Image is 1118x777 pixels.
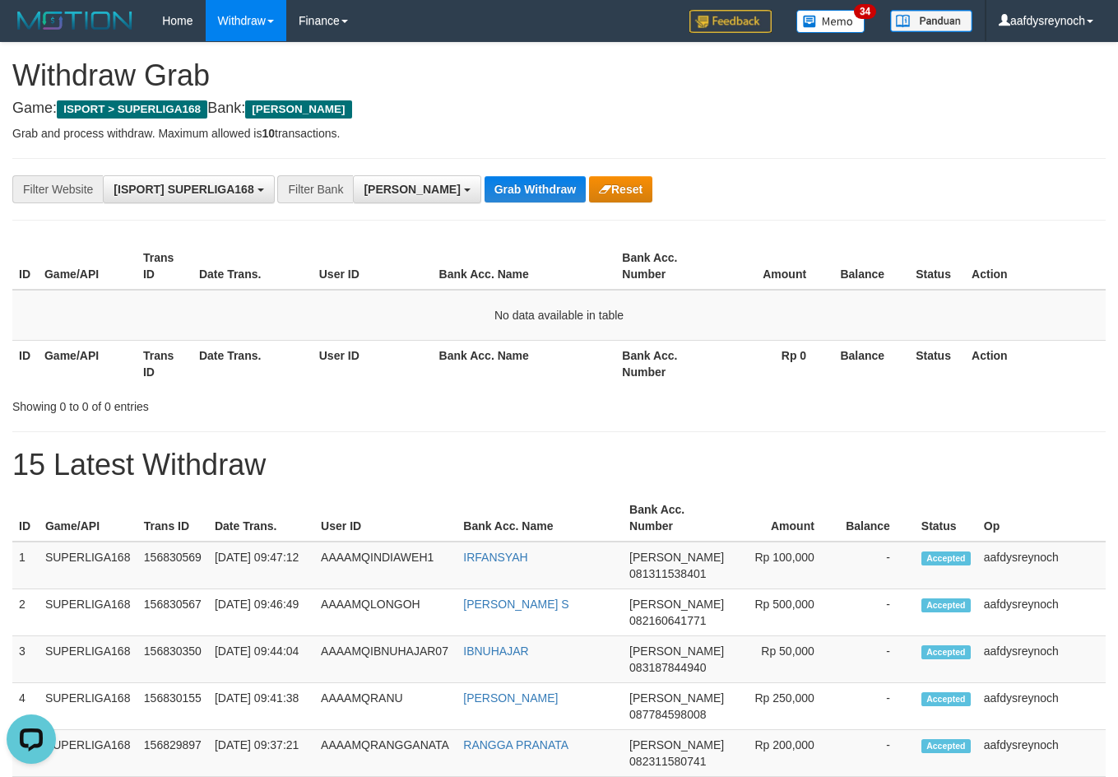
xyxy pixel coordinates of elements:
[12,636,39,683] td: 3
[314,589,457,636] td: AAAAMQLONGOH
[313,243,433,290] th: User ID
[485,176,586,202] button: Grab Withdraw
[208,683,314,730] td: [DATE] 09:41:38
[314,542,457,589] td: AAAAMQINDIAWEH1
[731,542,839,589] td: Rp 100,000
[796,10,865,33] img: Button%20Memo.svg
[629,551,724,564] span: [PERSON_NAME]
[977,683,1106,730] td: aafdysreynoch
[977,730,1106,777] td: aafdysreynoch
[137,589,208,636] td: 156830567
[193,340,313,387] th: Date Trans.
[921,551,971,565] span: Accepted
[314,495,457,542] th: User ID
[731,589,839,636] td: Rp 500,000
[463,691,558,705] a: [PERSON_NAME]
[615,243,714,290] th: Bank Acc. Number
[277,175,353,203] div: Filter Bank
[137,542,208,589] td: 156830569
[38,340,137,387] th: Game/API
[731,730,839,777] td: Rp 200,000
[39,730,137,777] td: SUPERLIGA168
[921,645,971,659] span: Accepted
[39,636,137,683] td: SUPERLIGA168
[39,683,137,730] td: SUPERLIGA168
[463,644,528,658] a: IBNUHAJAR
[965,243,1106,290] th: Action
[208,495,314,542] th: Date Trans.
[364,183,460,196] span: [PERSON_NAME]
[731,683,839,730] td: Rp 250,000
[245,100,351,119] span: [PERSON_NAME]
[831,340,909,387] th: Balance
[839,542,915,589] td: -
[433,243,616,290] th: Bank Acc. Name
[839,636,915,683] td: -
[854,4,876,19] span: 34
[629,614,706,627] span: Copy 082160641771 to clipboard
[12,392,453,415] div: Showing 0 to 0 of 0 entries
[12,175,103,203] div: Filter Website
[831,243,909,290] th: Balance
[7,7,56,56] button: Open LiveChat chat widget
[629,755,706,768] span: Copy 082311580741 to clipboard
[137,683,208,730] td: 156830155
[839,683,915,730] td: -
[714,340,831,387] th: Rp 0
[208,730,314,777] td: [DATE] 09:37:21
[314,636,457,683] td: AAAAMQIBNUHAJAR07
[463,551,527,564] a: IRFANSYAH
[839,589,915,636] td: -
[208,589,314,636] td: [DATE] 09:46:49
[977,495,1106,542] th: Op
[589,176,652,202] button: Reset
[137,495,208,542] th: Trans ID
[114,183,253,196] span: [ISPORT] SUPERLIGA168
[314,683,457,730] td: AAAAMQRANU
[313,340,433,387] th: User ID
[57,100,207,119] span: ISPORT > SUPERLIGA168
[977,589,1106,636] td: aafdysreynoch
[103,175,274,203] button: [ISPORT] SUPERLIGA168
[12,542,39,589] td: 1
[921,598,971,612] span: Accepted
[457,495,623,542] th: Bank Acc. Name
[463,598,568,611] a: [PERSON_NAME] S
[193,243,313,290] th: Date Trans.
[12,243,38,290] th: ID
[208,542,314,589] td: [DATE] 09:47:12
[137,340,193,387] th: Trans ID
[629,598,724,611] span: [PERSON_NAME]
[12,8,137,33] img: MOTION_logo.png
[629,644,724,658] span: [PERSON_NAME]
[137,636,208,683] td: 156830350
[921,692,971,706] span: Accepted
[208,636,314,683] td: [DATE] 09:44:04
[909,340,965,387] th: Status
[12,100,1106,117] h4: Game: Bank:
[689,10,772,33] img: Feedback.jpg
[12,589,39,636] td: 2
[629,708,706,721] span: Copy 087784598008 to clipboard
[39,589,137,636] td: SUPERLIGA168
[921,739,971,753] span: Accepted
[12,683,39,730] td: 4
[12,449,1106,482] h1: 15 Latest Withdraw
[38,243,137,290] th: Game/API
[615,340,714,387] th: Bank Acc. Number
[12,59,1106,92] h1: Withdraw Grab
[12,340,38,387] th: ID
[731,495,839,542] th: Amount
[39,495,137,542] th: Game/API
[314,730,457,777] td: AAAAMQRANGGANATA
[890,10,972,32] img: panduan.png
[915,495,977,542] th: Status
[12,495,39,542] th: ID
[629,567,706,580] span: Copy 081311538401 to clipboard
[909,243,965,290] th: Status
[623,495,731,542] th: Bank Acc. Number
[714,243,831,290] th: Amount
[433,340,616,387] th: Bank Acc. Name
[629,691,724,705] span: [PERSON_NAME]
[463,738,568,751] a: RANGGA PRANATA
